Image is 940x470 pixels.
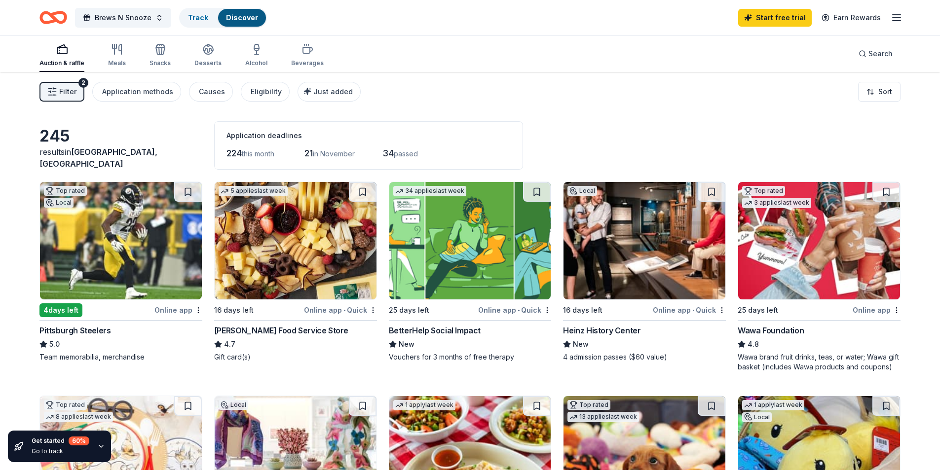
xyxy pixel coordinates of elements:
button: Snacks [150,39,171,72]
a: Discover [226,13,258,22]
span: in [39,147,157,169]
span: • [343,306,345,314]
div: 5 applies last week [219,186,288,196]
span: [GEOGRAPHIC_DATA], [GEOGRAPHIC_DATA] [39,147,157,169]
div: 1 apply last week [742,400,804,410]
div: 16 days left [563,304,602,316]
span: 34 [382,148,394,158]
div: 4 admission passes ($60 value) [563,352,726,362]
div: 1 apply last week [393,400,455,410]
button: Filter2 [39,82,84,102]
div: Pittsburgh Steelers [39,325,111,336]
div: results [39,146,202,170]
div: 16 days left [214,304,254,316]
div: [PERSON_NAME] Food Service Store [214,325,348,336]
span: Brews N Snooze [95,12,151,24]
div: Top rated [742,186,785,196]
span: Just added [313,87,353,96]
div: Wawa brand fruit drinks, teas, or water; Wawa gift basket (includes Wawa products and coupons) [738,352,901,372]
div: Team memorabilia, merchandise [39,352,202,362]
span: 5.0 [49,338,60,350]
div: 245 [39,126,202,146]
div: Go to track [32,447,89,455]
div: Top rated [567,400,610,410]
div: 13 applies last week [567,412,639,422]
a: Image for BetterHelp Social Impact34 applieslast week25 days leftOnline app•QuickBetterHelp Socia... [389,181,552,362]
div: 8 applies last week [44,412,113,422]
div: Local [219,400,248,410]
a: Home [39,6,67,29]
span: 21 [304,148,313,158]
a: Image for Wawa FoundationTop rated3 applieslast week25 days leftOnline appWawa Foundation4.8Wawa ... [738,181,901,372]
button: Just added [298,82,361,102]
div: Desserts [194,59,222,67]
div: 4 days left [39,303,82,317]
div: 25 days left [738,304,778,316]
img: Image for BetterHelp Social Impact [389,182,551,299]
a: Image for Pittsburgh SteelersTop ratedLocal4days leftOnline appPittsburgh Steelers5.0Team memorab... [39,181,202,362]
span: in November [313,149,355,158]
div: Online app Quick [478,304,551,316]
div: Online app [154,304,202,316]
div: 3 applies last week [742,198,811,208]
button: Beverages [291,39,324,72]
a: Image for Heinz History CenterLocal16 days leftOnline app•QuickHeinz History CenterNew4 admission... [563,181,726,362]
div: Application methods [102,86,173,98]
img: Image for Heinz History Center [564,182,725,299]
div: Heinz History Center [563,325,640,336]
div: Eligibility [251,86,282,98]
div: BetterHelp Social Impact [389,325,481,336]
button: Causes [189,82,233,102]
div: Local [742,412,772,422]
span: Sort [878,86,892,98]
div: Top rated [44,400,87,410]
div: Auction & raffle [39,59,84,67]
div: Vouchers for 3 months of free therapy [389,352,552,362]
span: New [573,338,589,350]
a: Earn Rewards [816,9,887,27]
img: Image for Gordon Food Service Store [215,182,376,299]
div: 34 applies last week [393,186,466,196]
div: Meals [108,59,126,67]
button: Brews N Snooze [75,8,171,28]
span: this month [242,149,274,158]
button: Application methods [92,82,181,102]
div: Get started [32,436,89,445]
button: TrackDiscover [179,8,267,28]
div: Top rated [44,186,87,196]
img: Image for Pittsburgh Steelers [40,182,202,299]
button: Desserts [194,39,222,72]
div: Wawa Foundation [738,325,804,336]
div: Online app Quick [653,304,726,316]
div: Gift card(s) [214,352,377,362]
div: Local [44,198,74,208]
button: Sort [858,82,901,102]
a: Start free trial [738,9,812,27]
span: 224 [226,148,242,158]
div: 2 [78,78,88,88]
div: Causes [199,86,225,98]
div: Snacks [150,59,171,67]
div: Alcohol [245,59,267,67]
div: 25 days left [389,304,429,316]
div: Application deadlines [226,130,511,142]
button: Auction & raffle [39,39,84,72]
span: New [399,338,414,350]
span: Search [868,48,893,60]
a: Image for Gordon Food Service Store5 applieslast week16 days leftOnline app•Quick[PERSON_NAME] Fo... [214,181,377,362]
span: 4.8 [748,338,759,350]
button: Alcohol [245,39,267,72]
div: Local [567,186,597,196]
a: Track [188,13,208,22]
button: Meals [108,39,126,72]
button: Eligibility [241,82,290,102]
span: Filter [59,86,76,98]
div: Beverages [291,59,324,67]
span: • [518,306,520,314]
span: passed [394,149,418,158]
span: 4.7 [224,338,235,350]
span: • [692,306,694,314]
button: Search [851,44,901,64]
div: Online app [853,304,901,316]
div: Online app Quick [304,304,377,316]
